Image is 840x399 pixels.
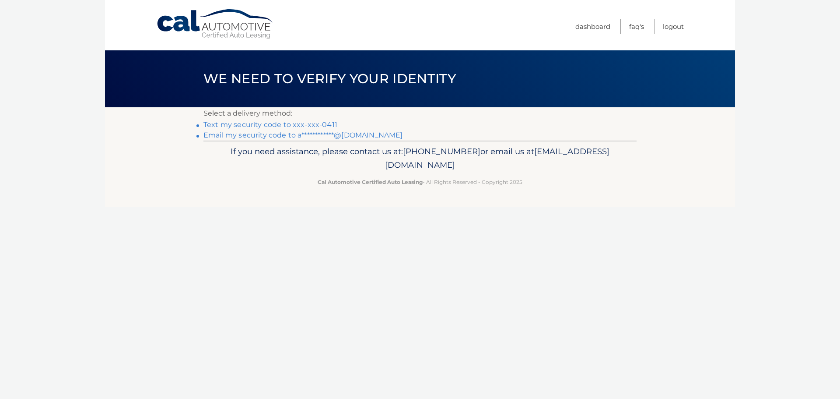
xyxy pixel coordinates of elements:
span: [PHONE_NUMBER] [403,146,480,156]
a: Logout [663,19,684,34]
p: - All Rights Reserved - Copyright 2025 [209,177,631,187]
a: FAQ's [629,19,644,34]
strong: Cal Automotive Certified Auto Leasing [318,179,423,185]
a: Dashboard [575,19,610,34]
p: If you need assistance, please contact us at: or email us at [209,145,631,173]
span: We need to verify your identity [203,71,456,87]
p: Select a delivery method: [203,107,637,120]
a: Text my security code to xxx-xxx-0411 [203,120,337,129]
a: Cal Automotive [156,9,274,40]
